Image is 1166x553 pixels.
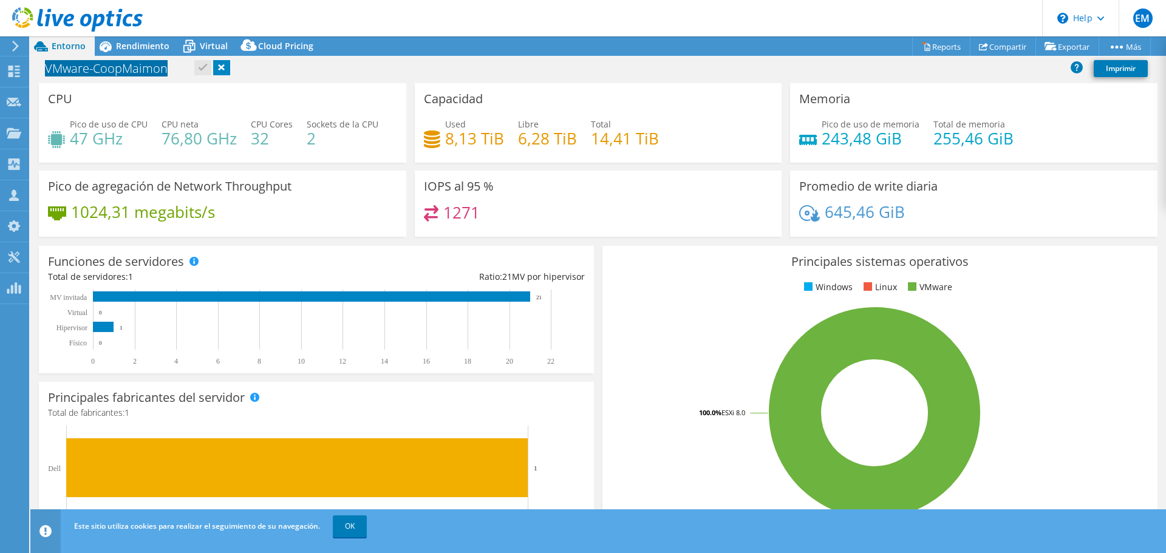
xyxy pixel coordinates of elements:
h4: 243,48 GiB [822,132,919,145]
h4: 8,13 TiB [445,132,504,145]
text: 4 [174,357,178,365]
li: Linux [861,280,897,294]
a: OK [333,515,367,537]
h4: 1024,31 megabits/s [71,205,215,219]
text: 21 [536,294,542,300]
h4: 255,46 GiB [933,132,1014,145]
h3: Principales sistemas operativos [612,255,1148,268]
span: Rendimiento [116,40,169,52]
span: 21 [502,271,512,282]
h3: Capacidad [424,92,483,106]
tspan: 100.0% [699,408,721,417]
span: 1 [128,271,133,282]
text: 2 [133,357,137,365]
span: Pico de uso de CPU [70,118,148,130]
svg: \n [1057,13,1068,24]
h4: 6,28 TiB [518,132,577,145]
text: 1 [534,464,537,472]
text: 0 [99,310,102,316]
h3: Funciones de servidores [48,255,184,268]
span: Este sitio utiliza cookies para realizar el seguimiento de su navegación. [74,521,320,531]
span: EM [1133,8,1153,28]
h4: 645,46 GiB [825,205,905,219]
h4: 2 [307,132,378,145]
text: 18 [464,357,471,365]
text: MV invitada [50,293,87,302]
h4: 1271 [443,206,480,219]
h3: Promedio de write diaria [799,180,938,193]
text: 0 [99,340,102,346]
text: 22 [547,357,554,365]
h4: Total de fabricantes: [48,406,585,419]
a: Reports [912,37,970,56]
li: Windows [801,280,853,294]
span: Used [445,118,466,130]
h3: Pico de agregación de Network Throughput [48,180,291,193]
h3: Memoria [799,92,850,106]
span: Total [591,118,611,130]
text: 0 [91,357,95,365]
h4: 14,41 TiB [591,132,659,145]
tspan: Físico [69,339,87,347]
text: 1 [120,325,123,331]
a: Exportar [1035,37,1099,56]
text: Virtual [67,308,88,317]
span: Virtual [200,40,228,52]
text: 12 [339,357,346,365]
text: 8 [257,357,261,365]
h3: IOPS al 95 % [424,180,494,193]
a: Más [1099,37,1151,56]
h1: VMware-CoopMaimon [39,62,186,75]
span: CPU Cores [251,118,293,130]
text: 14 [381,357,388,365]
span: Total de memoria [933,118,1005,130]
tspan: ESXi 8.0 [721,408,745,417]
text: 6 [216,357,220,365]
text: Hipervisor [56,324,87,332]
a: Compartir [970,37,1036,56]
text: 20 [506,357,513,365]
text: 16 [423,357,430,365]
h4: 32 [251,132,293,145]
span: Pico de uso de memoria [822,118,919,130]
h4: 47 GHz [70,132,148,145]
span: CPU neta [162,118,199,130]
span: Entorno [52,40,86,52]
li: VMware [905,280,952,294]
h3: Principales fabricantes del servidor [48,391,245,404]
h4: 76,80 GHz [162,132,237,145]
span: Sockets de la CPU [307,118,378,130]
div: Ratio: MV por hipervisor [316,270,585,283]
h3: CPU [48,92,72,106]
text: 10 [298,357,305,365]
a: Imprimir [1094,60,1148,77]
text: Dell [48,464,61,473]
span: 1 [124,407,129,418]
div: Total de servidores: [48,270,316,283]
span: Libre [518,118,539,130]
span: Cloud Pricing [258,40,313,52]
